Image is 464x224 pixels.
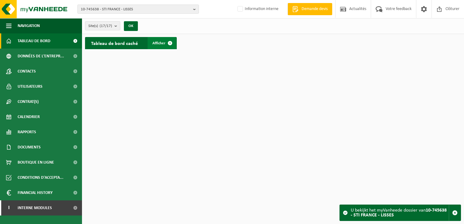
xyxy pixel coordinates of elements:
strong: 10-745638 - STI FRANCE - LISSES [351,208,447,218]
label: Information interne [236,5,278,14]
span: Afficher [152,41,165,45]
span: Boutique en ligne [18,155,54,170]
span: Navigation [18,18,40,33]
span: Conditions d'accepta... [18,170,63,185]
span: Calendrier [18,109,40,124]
div: U bekijkt het myVanheede dossier van [351,205,449,221]
span: Contrat(s) [18,94,39,109]
a: Demande devis [288,3,332,15]
span: 10-745638 - STI FRANCE - LISSES [81,5,191,14]
span: Documents [18,140,41,155]
button: OK [124,21,138,31]
span: Interne modules [18,200,52,216]
a: Afficher [148,37,176,49]
span: Utilisateurs [18,79,43,94]
span: Contacts [18,64,36,79]
button: Site(s)(17/17) [85,21,120,30]
span: Rapports [18,124,36,140]
h2: Tableau de bord caché [85,37,144,49]
span: Site(s) [88,22,112,31]
span: Demande devis [300,6,329,12]
count: (17/17) [100,24,112,28]
span: Tableau de bord [18,33,50,49]
button: 10-745638 - STI FRANCE - LISSES [77,5,199,14]
span: I [6,200,12,216]
span: Financial History [18,185,53,200]
span: Données de l'entrepr... [18,49,64,64]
